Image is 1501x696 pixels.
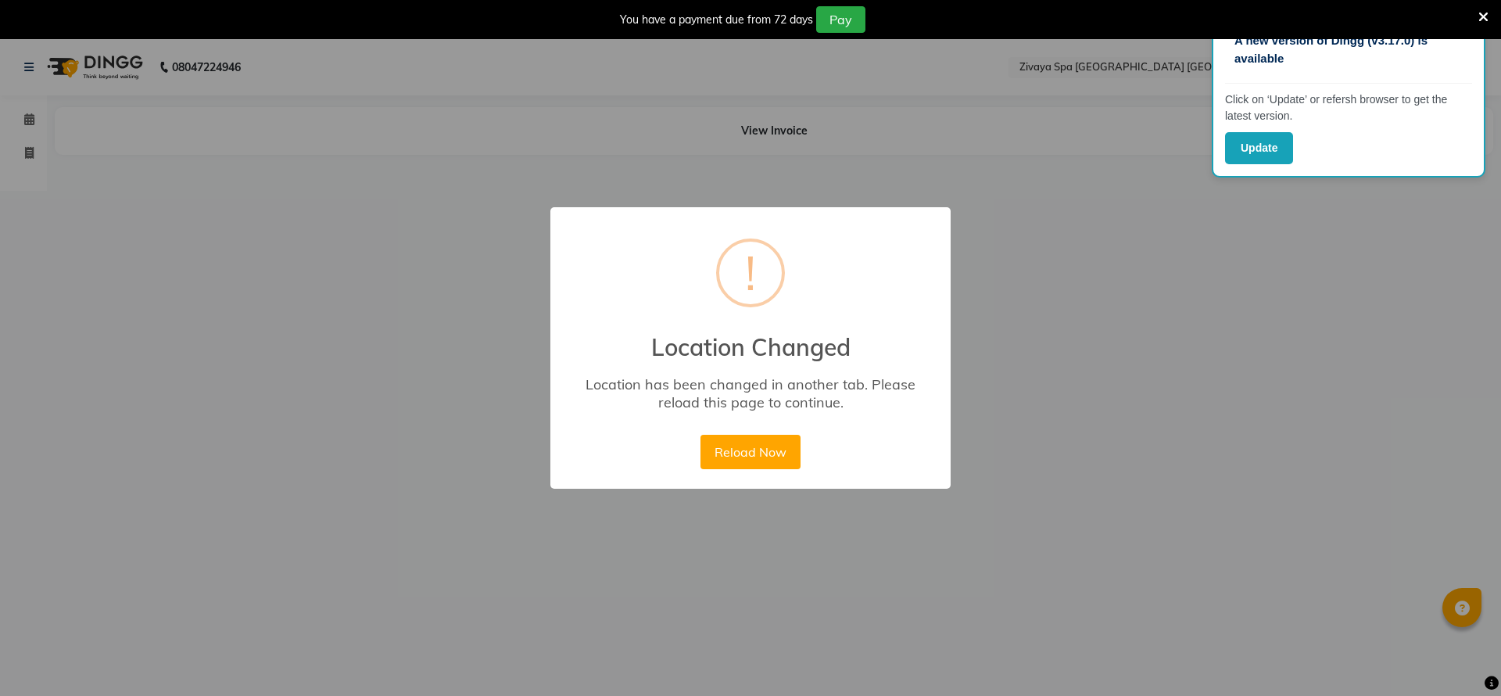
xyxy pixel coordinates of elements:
button: Reload Now [700,435,800,469]
div: You have a payment due from 72 days [620,12,813,28]
div: Location has been changed in another tab. Please reload this page to continue. [573,375,928,411]
h2: Location Changed [550,314,951,361]
div: ! [745,242,756,304]
button: Update [1225,132,1293,164]
p: Click on ‘Update’ or refersh browser to get the latest version. [1225,91,1472,124]
iframe: chat widget [1435,633,1485,680]
button: Pay [816,6,865,33]
p: A new version of Dingg (v3.17.0) is available [1234,32,1463,67]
